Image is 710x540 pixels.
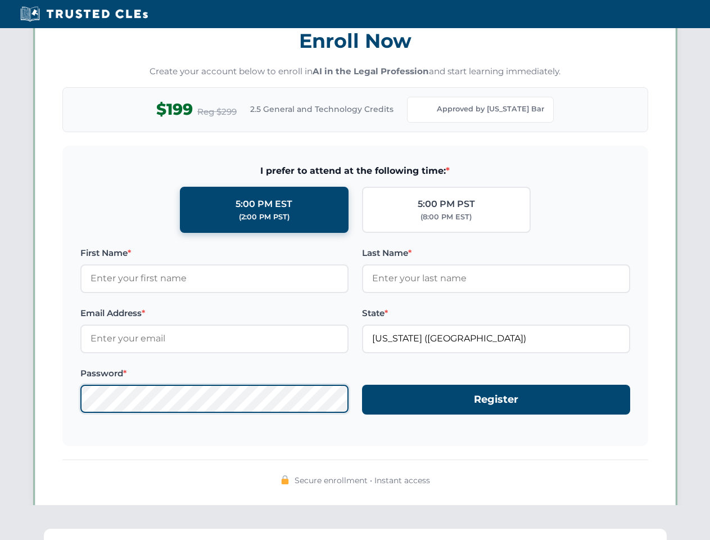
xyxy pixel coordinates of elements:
div: (2:00 PM PST) [239,211,290,223]
span: I prefer to attend at the following time: [80,164,630,178]
span: Reg $299 [197,105,237,119]
span: 2.5 General and Technology Credits [250,103,394,115]
label: Last Name [362,246,630,260]
input: Florida (FL) [362,325,630,353]
div: 5:00 PM EST [236,197,292,211]
img: 🔒 [281,475,290,484]
span: Approved by [US_STATE] Bar [437,103,544,115]
input: Enter your first name [80,264,349,292]
img: Trusted CLEs [17,6,151,22]
button: Register [362,385,630,415]
label: Password [80,367,349,380]
img: Florida Bar [417,102,432,118]
p: Create your account below to enroll in and start learning immediately. [62,65,648,78]
span: Secure enrollment • Instant access [295,474,430,487]
input: Enter your last name [362,264,630,292]
span: $199 [156,97,193,122]
div: 5:00 PM PST [418,197,475,211]
div: (8:00 PM EST) [420,211,472,223]
label: First Name [80,246,349,260]
label: State [362,307,630,320]
h3: Enroll Now [62,23,648,58]
label: Email Address [80,307,349,320]
strong: AI in the Legal Profession [313,66,429,76]
input: Enter your email [80,325,349,353]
